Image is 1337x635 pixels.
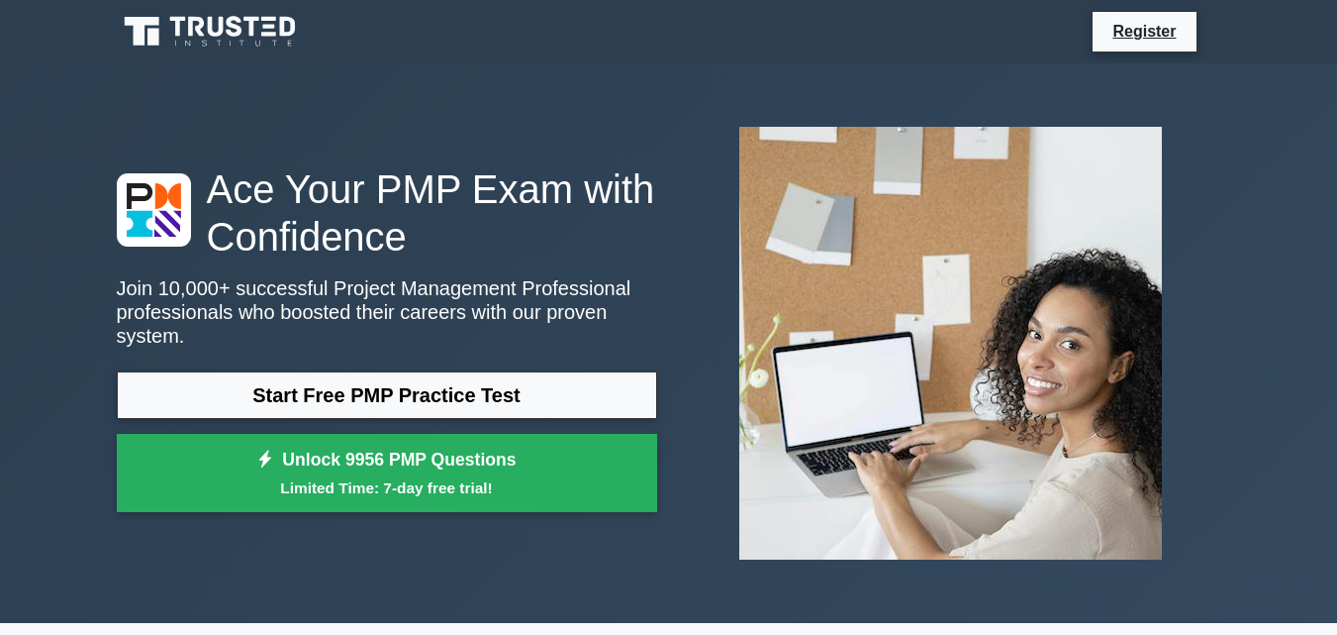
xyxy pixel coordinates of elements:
[117,434,657,513] a: Unlock 9956 PMP QuestionsLimited Time: 7-day free trial!
[117,371,657,419] a: Start Free PMP Practice Test
[117,165,657,261] h1: Ace Your PMP Exam with Confidence
[117,276,657,348] p: Join 10,000+ successful Project Management Professional professionals who boosted their careers w...
[142,476,632,499] small: Limited Time: 7-day free trial!
[1100,19,1188,44] a: Register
